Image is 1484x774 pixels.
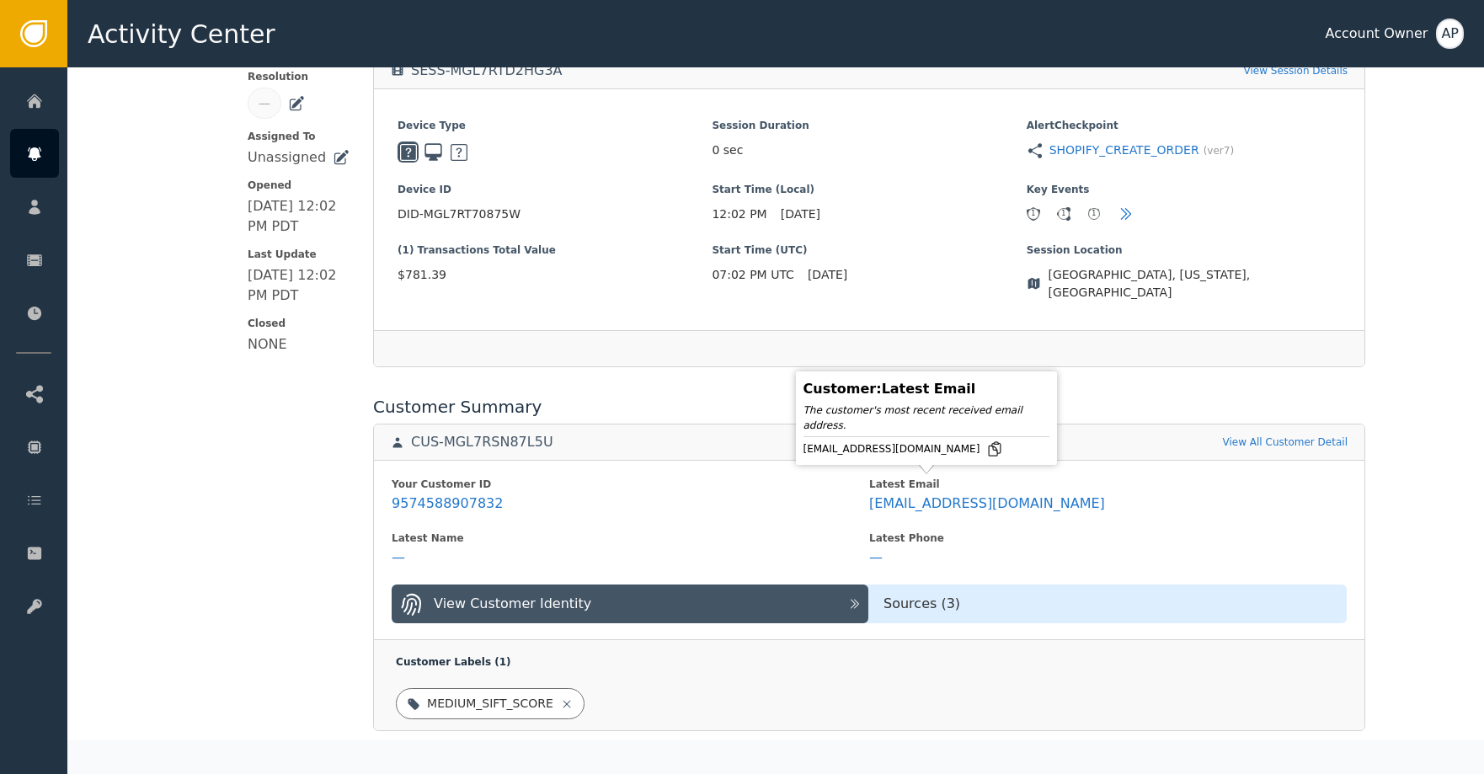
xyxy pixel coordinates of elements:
a: View Session Details [1243,63,1348,78]
span: Device Type [398,118,712,133]
div: Customer Summary [373,394,1365,419]
span: (ver 7 ) [1204,143,1234,158]
div: Sources ( 3 ) [868,594,1347,614]
div: MEDIUM_SIFT_SCORE [427,695,553,713]
div: Latest Phone [869,531,1347,546]
div: — [869,549,883,566]
span: 12:02 PM [712,206,766,223]
span: Closed [248,316,350,331]
span: Session Location [1027,243,1341,258]
span: Key Events [1027,182,1341,197]
span: (1) Transactions Total Value [398,243,712,258]
span: $781.39 [398,266,712,284]
span: Customer Labels ( 1 ) [396,656,510,668]
span: Start Time (Local) [712,182,1026,197]
span: Activity Center [88,15,275,53]
span: 07:02 PM UTC [712,266,794,284]
div: CUS-MGL7RSN87L5U [411,434,553,451]
div: Customer : Latest Email [803,379,1049,399]
div: 9574588907832 [392,495,503,512]
button: View Customer Identity [392,585,868,623]
div: Latest Name [392,531,869,546]
div: Latest Email [869,477,1347,492]
div: [DATE] 12:02 PM PDT [248,265,350,306]
span: Opened [248,178,350,193]
div: [EMAIL_ADDRESS][DOMAIN_NAME] [869,495,1105,512]
span: [GEOGRAPHIC_DATA], [US_STATE], [GEOGRAPHIC_DATA] [1048,266,1341,302]
span: [DATE] [808,266,847,284]
div: Your Customer ID [392,477,869,492]
div: SESS-MGL7RTD2HG3A [411,62,562,79]
div: Unassigned [248,147,326,168]
span: Device ID [398,182,712,197]
span: Review Resolution [248,54,350,84]
div: [EMAIL_ADDRESS][DOMAIN_NAME] [803,440,1049,457]
a: SHOPIFY_CREATE_ORDER [1049,141,1199,159]
div: 1 [1088,208,1100,220]
span: Session Duration [712,118,1026,133]
button: AP [1436,19,1464,49]
span: DID-MGL7RT70875W [398,206,712,223]
span: Start Time (UTC) [712,243,1026,258]
span: 0 sec [712,141,743,159]
span: Assigned To [248,129,350,144]
div: NONE [248,334,287,355]
span: Alert Checkpoint [1027,118,1341,133]
span: [DATE] [781,206,820,223]
div: 1 [1058,208,1070,220]
div: 1 [1028,208,1039,220]
div: — [259,94,270,112]
div: Account Owner [1325,24,1428,44]
div: — [392,549,405,566]
span: Last Update [248,247,350,262]
div: [DATE] 12:02 PM PDT [248,196,350,237]
div: The customer's most recent received email address. [803,403,1049,433]
a: View All Customer Detail [1223,435,1348,450]
div: View Customer Identity [434,594,591,614]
